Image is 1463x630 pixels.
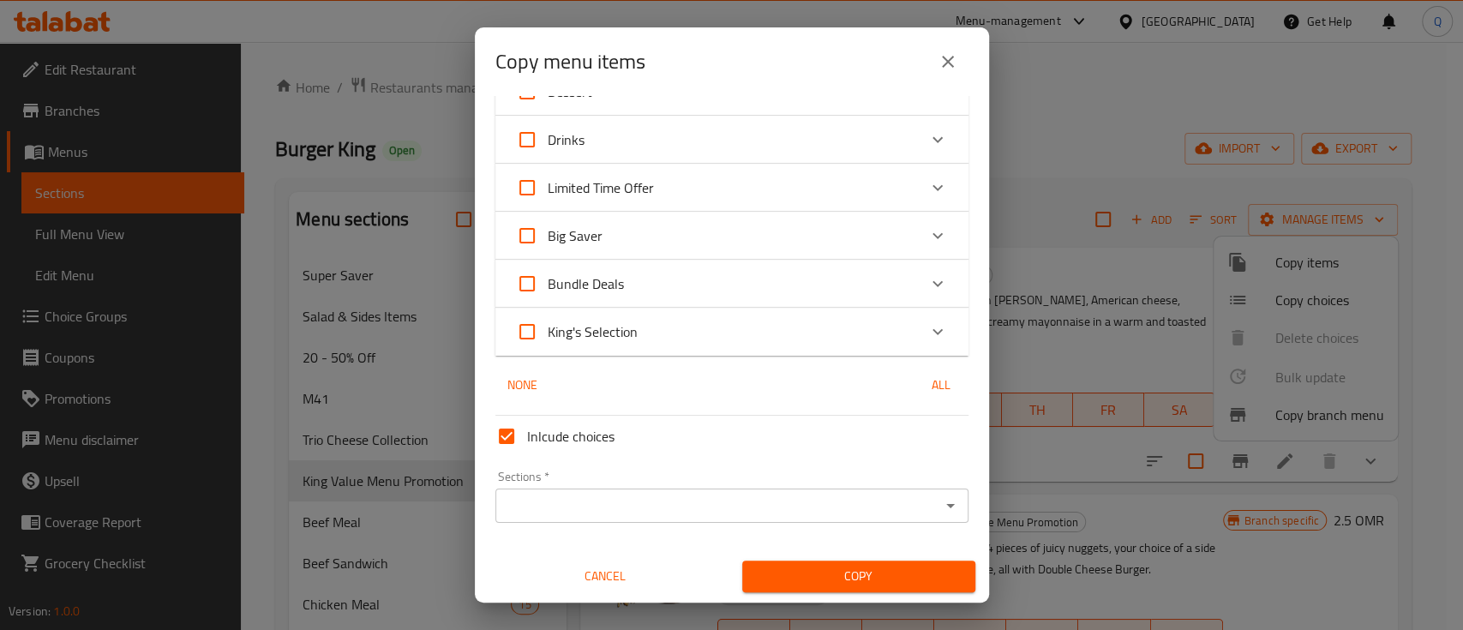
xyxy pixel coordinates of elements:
span: Big Saver [548,223,603,249]
button: close [927,41,968,82]
label: Acknowledge [507,167,654,208]
label: Acknowledge [507,311,638,352]
span: Drinks [548,127,585,153]
span: All [920,375,962,396]
span: Copy [756,566,962,587]
div: Expand [495,212,968,260]
button: Open [938,494,962,518]
input: Select section [501,494,935,518]
label: Acknowledge [507,215,603,256]
div: Expand [495,116,968,164]
button: None [495,369,550,401]
span: Cancel [495,566,715,587]
span: King's Selection [548,319,638,345]
button: Cancel [489,561,722,592]
label: Acknowledge [507,119,585,160]
span: None [502,375,543,396]
label: Acknowledge [507,263,624,304]
div: Expand [495,308,968,356]
span: Limited Time Offer [548,175,654,201]
div: Expand [495,260,968,308]
div: Expand [495,164,968,212]
button: All [914,369,968,401]
span: Bundle Deals [548,271,624,297]
h2: Copy menu items [495,48,645,75]
button: Copy [742,561,975,592]
span: Inlcude choices [527,426,615,447]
